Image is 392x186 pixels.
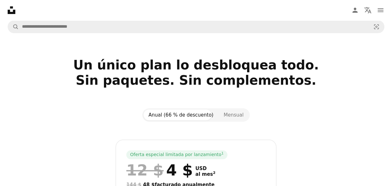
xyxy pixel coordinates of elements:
[8,20,384,33] form: Encuentra imágenes en todo el sitio
[349,4,361,17] a: Iniciar sesión / Registrarse
[220,152,225,158] a: 1
[126,162,193,178] div: 4 $
[8,21,19,33] button: Buscar en Unsplash
[212,171,217,177] a: 2
[213,171,216,175] sup: 2
[369,21,384,33] button: Búsqueda visual
[218,110,248,120] button: Mensual
[374,4,387,17] button: Menú
[126,150,227,159] div: Oferta especial limitada por lanzamiento
[195,166,215,171] span: USD
[361,4,374,17] button: Idioma
[8,57,384,103] h2: Un único plan lo desbloquea todo. Sin paquetes. Sin complementos.
[144,110,219,120] button: Anual (66 % de descuento)
[8,6,15,14] a: Inicio — Unsplash
[195,171,215,177] span: al mes
[126,162,164,178] span: 12 $
[221,151,224,155] sup: 1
